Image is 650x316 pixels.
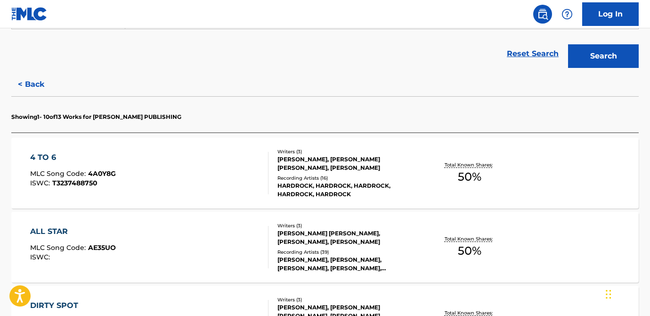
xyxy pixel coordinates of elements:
[88,243,116,252] span: AE35UO
[561,8,573,20] img: help
[11,73,68,96] button: < Back
[277,256,417,273] div: [PERSON_NAME], [PERSON_NAME], [PERSON_NAME], [PERSON_NAME], [PERSON_NAME]
[11,6,639,73] form: Search Form
[533,5,552,24] a: Public Search
[445,161,495,168] p: Total Known Shares:
[30,243,88,252] span: MLC Song Code :
[277,296,417,303] div: Writers ( 3 )
[30,179,52,187] span: ISWC :
[30,169,88,178] span: MLC Song Code :
[30,300,117,311] div: DIRTY SPOT
[277,229,417,246] div: [PERSON_NAME] [PERSON_NAME], [PERSON_NAME], [PERSON_NAME]
[30,253,52,261] span: ISWC :
[277,222,417,229] div: Writers ( 3 )
[11,113,181,121] p: Showing 1 - 10 of 13 Works for [PERSON_NAME] PUBLISHING
[537,8,548,20] img: search
[11,138,639,208] a: 4 TO 6MLC Song Code:4A0Y8GISWC:T3237488750Writers (3)[PERSON_NAME], [PERSON_NAME] [PERSON_NAME], ...
[458,168,481,185] span: 50 %
[88,169,116,178] span: 4A0Y8G
[11,7,48,21] img: MLC Logo
[445,235,495,242] p: Total Known Shares:
[458,242,481,259] span: 50 %
[502,43,563,64] a: Reset Search
[30,152,116,163] div: 4 TO 6
[52,179,97,187] span: T3237488750
[582,2,639,26] a: Log In
[603,271,650,316] iframe: Chat Widget
[606,280,611,308] div: Drag
[277,249,417,256] div: Recording Artists ( 39 )
[277,155,417,172] div: [PERSON_NAME], [PERSON_NAME] [PERSON_NAME], [PERSON_NAME]
[277,148,417,155] div: Writers ( 3 )
[277,175,417,182] div: Recording Artists ( 16 )
[30,226,116,237] div: ALL STAR
[568,44,639,68] button: Search
[11,212,639,283] a: ALL STARMLC Song Code:AE35UOISWC:Writers (3)[PERSON_NAME] [PERSON_NAME], [PERSON_NAME], [PERSON_N...
[277,182,417,199] div: HARDROCK, HARDROCK, HARDROCK, HARDROCK, HARDROCK
[558,5,577,24] div: Help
